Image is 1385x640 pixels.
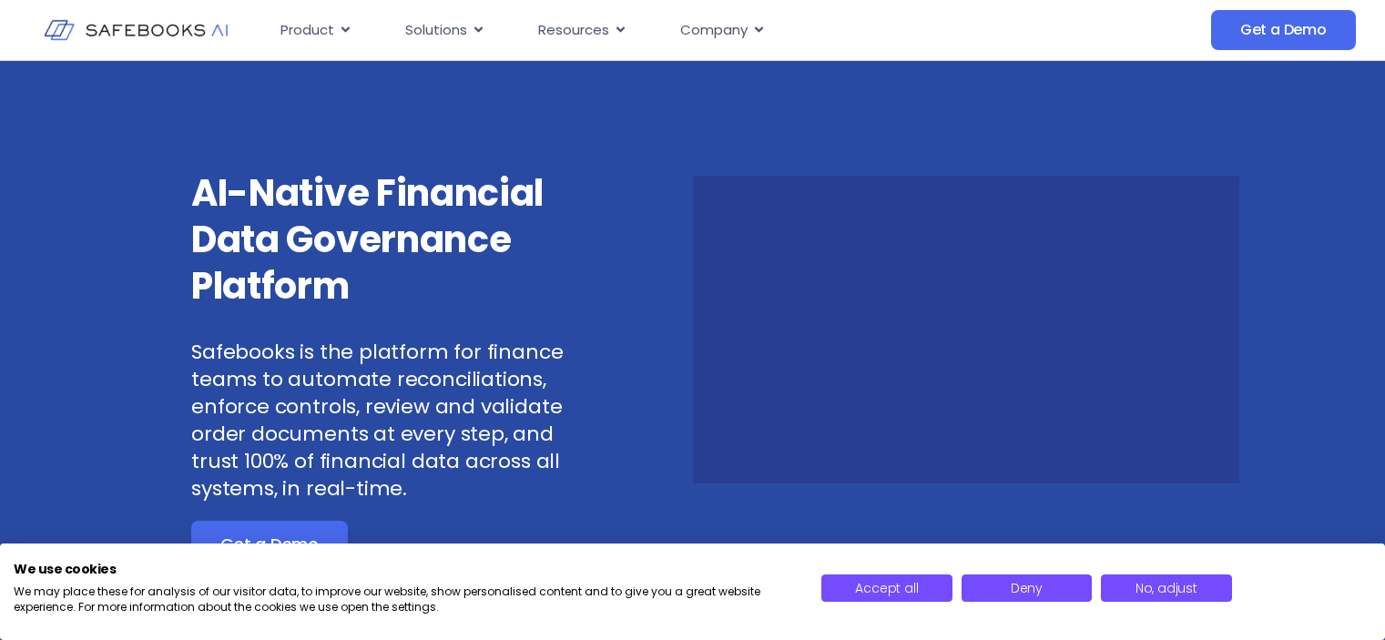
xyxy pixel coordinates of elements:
[1211,10,1356,50] a: Get a Demo
[191,170,601,310] h3: AI-Native Financial Data Governance Platform
[280,20,334,41] span: Product
[191,339,601,503] p: Safebooks is the platform for finance teams to automate reconciliations, enforce controls, review...
[538,20,609,41] span: Resources
[191,521,348,568] a: Get a Demo
[266,13,1054,48] div: Menu Toggle
[1135,579,1197,597] span: No, adjust
[1240,21,1327,39] span: Get a Demo
[14,561,794,577] h2: We use cookies
[1101,574,1231,602] button: Adjust cookie preferences
[266,13,1054,48] nav: Menu
[14,584,794,615] p: We may place these for analysis of our visitor data, to improve our website, show personalised co...
[1011,579,1043,597] span: Deny
[680,20,748,41] span: Company
[405,20,467,41] span: Solutions
[855,579,918,597] span: Accept all
[821,574,952,602] button: Accept all cookies
[962,574,1092,602] button: Deny all cookies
